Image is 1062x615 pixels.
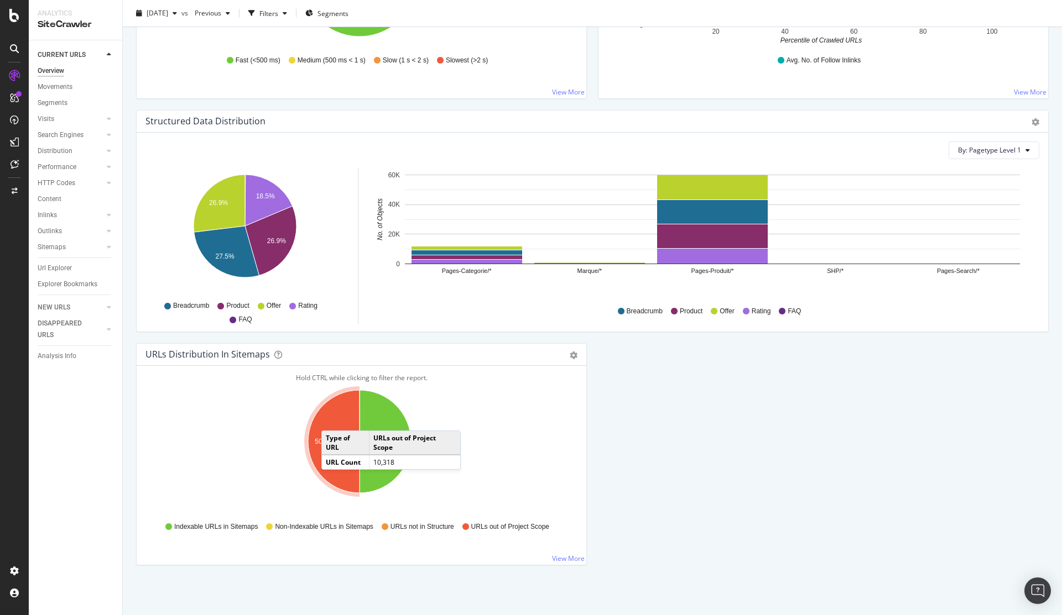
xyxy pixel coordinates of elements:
div: Sitemaps [38,241,66,253]
div: gear [570,351,577,359]
div: Distribution [38,145,72,157]
button: Previous [190,4,235,22]
text: Pages-Search/* [937,267,980,274]
a: View More [552,554,585,563]
a: Overview [38,65,114,77]
div: Content [38,193,61,205]
span: Medium (500 ms < 1 s) [298,56,366,65]
span: Product [680,307,702,316]
a: Url Explorer [38,262,114,274]
svg: A chart. [145,383,574,512]
div: Open Intercom Messenger [1024,577,1051,604]
a: View More [1014,87,1047,97]
div: HTTP Codes [38,177,75,189]
td: Type of URL [322,431,369,455]
div: Search Engines [38,129,84,141]
div: Url Explorer [38,262,72,274]
a: HTTP Codes [38,177,103,189]
span: Rating [298,301,317,311]
div: NEW URLS [38,302,70,313]
span: Previous [190,8,221,18]
span: Fast (<500 ms) [236,56,280,65]
a: Segments [38,97,114,109]
span: Indexable URLs in Sitemaps [174,522,258,532]
td: URLs out of Project Scope [369,431,460,455]
span: 2025 Sep. 7th [147,8,168,18]
text: 60 [850,28,858,35]
button: Segments [301,4,353,22]
button: By: Pagetype Level 1 [949,141,1039,159]
text: 26.9% [209,199,228,207]
div: Segments [38,97,67,109]
span: FAQ [238,315,252,324]
text: 0 [639,22,643,29]
span: By: Pagetype Level 1 [958,145,1021,155]
td: URL Count [322,455,369,469]
div: Analysis Info [38,350,76,362]
text: 40 [781,28,789,35]
text: Percentile of Crawled URLs [780,36,862,44]
span: URLs out of Project Scope [471,522,549,532]
span: Breadcrumb [173,301,209,311]
div: CURRENT URLS [38,49,86,61]
span: Slowest (>2 s) [446,56,488,65]
span: Offer [267,301,281,311]
text: 50% [315,438,328,445]
div: SiteCrawler [38,18,113,31]
div: A chart. [148,168,342,296]
div: Visits [38,113,54,125]
span: Rating [752,307,771,316]
a: DISAPPEARED URLS [38,318,103,341]
text: 40K [388,201,400,208]
a: Inlinks [38,209,103,221]
span: vs [181,8,190,18]
a: Search Engines [38,129,103,141]
text: Pages-Produit/* [691,267,734,274]
span: URLs not in Structure [391,522,454,532]
a: Outlinks [38,225,103,237]
a: Performance [38,161,103,173]
div: Outlinks [38,225,62,237]
a: Movements [38,81,114,93]
span: Product [226,301,249,311]
text: 0 [396,260,400,268]
a: NEW URLS [38,302,103,313]
a: Analysis Info [38,350,114,362]
div: Performance [38,161,76,173]
span: Offer [720,307,734,316]
div: Structured Data Distribution [145,115,265,127]
div: Explorer Bookmarks [38,278,97,290]
div: URLs Distribution in Sitemaps [145,349,270,360]
a: Distribution [38,145,103,157]
span: Slow (1 s < 2 s) [383,56,429,65]
span: FAQ [788,307,801,316]
text: 20K [388,230,400,238]
span: Segments [317,8,348,18]
text: 60K [388,171,400,179]
text: Pages-Categorie/* [442,267,492,274]
text: 100 [986,28,997,35]
div: Filters [259,8,278,18]
div: Movements [38,81,72,93]
text: 27.5% [216,253,235,260]
div: Overview [38,65,64,77]
span: Non-Indexable URLs in Sitemaps [275,522,373,532]
div: DISAPPEARED URLS [38,318,93,341]
td: 10,318 [369,455,460,469]
div: Inlinks [38,209,57,221]
svg: A chart. [372,168,1055,296]
a: View More [552,87,585,97]
a: Content [38,193,114,205]
a: Explorer Bookmarks [38,278,114,290]
text: Marque/* [577,267,602,274]
text: No. of Objects [376,198,384,240]
text: 20 [712,28,720,35]
span: Breadcrumb [627,307,663,316]
text: SHP/* [827,267,844,274]
a: CURRENT URLS [38,49,103,61]
text: 26.9% [267,237,286,245]
button: [DATE] [132,4,181,22]
span: Avg. No. of Follow Inlinks [787,56,861,65]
